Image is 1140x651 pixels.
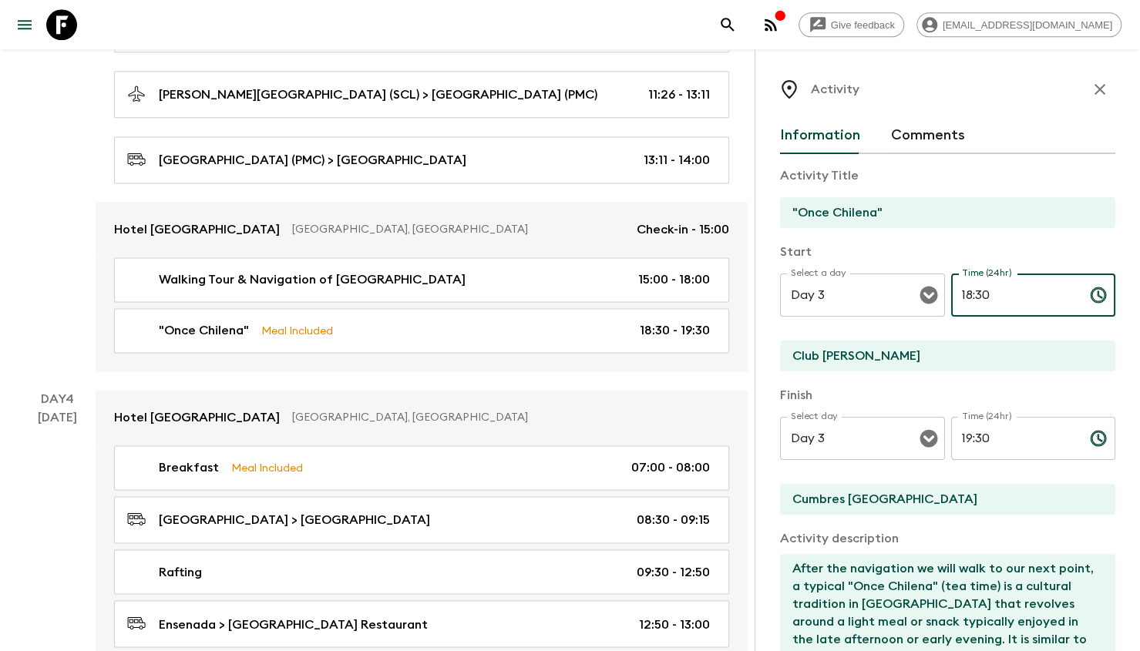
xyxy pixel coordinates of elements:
[114,549,729,594] a: Rafting09:30 - 12:50
[640,321,710,340] p: 18:30 - 19:30
[114,308,729,353] a: "Once Chilena"Meal Included18:30 - 19:30
[648,86,710,104] p: 11:26 - 13:11
[638,270,710,289] p: 15:00 - 18:00
[96,390,748,445] a: Hotel [GEOGRAPHIC_DATA][GEOGRAPHIC_DATA], [GEOGRAPHIC_DATA]
[780,484,1103,515] input: End Location (leave blank if same as Start)
[780,166,1115,185] p: Activity Title
[9,9,40,40] button: menu
[292,222,624,237] p: [GEOGRAPHIC_DATA], [GEOGRAPHIC_DATA]
[780,341,1103,371] input: Start Location
[114,445,729,490] a: BreakfastMeal Included07:00 - 08:00
[159,562,202,581] p: Rafting
[791,410,838,423] label: Select day
[114,71,729,118] a: [PERSON_NAME][GEOGRAPHIC_DATA] (SCL) > [GEOGRAPHIC_DATA] (PMC)11:26 - 13:11
[159,321,249,340] p: "Once Chilena"
[951,273,1078,317] input: hh:mm
[637,511,710,529] p: 08:30 - 09:15
[114,257,729,302] a: Walking Tour & Navigation of [GEOGRAPHIC_DATA]15:00 - 18:00
[644,151,710,169] p: 13:11 - 14:00
[811,80,859,99] p: Activity
[114,496,729,543] a: [GEOGRAPHIC_DATA] > [GEOGRAPHIC_DATA]08:30 - 09:15
[292,410,717,425] p: [GEOGRAPHIC_DATA], [GEOGRAPHIC_DATA]
[159,151,466,169] p: [GEOGRAPHIC_DATA] (PMC) > [GEOGRAPHIC_DATA]
[114,408,280,427] p: Hotel [GEOGRAPHIC_DATA]
[918,284,940,306] button: Open
[114,600,729,647] a: Ensenada > [GEOGRAPHIC_DATA] Restaurant12:50 - 13:00
[159,615,428,633] p: Ensenada > [GEOGRAPHIC_DATA] Restaurant
[159,511,430,529] p: [GEOGRAPHIC_DATA] > [GEOGRAPHIC_DATA]
[159,86,597,104] p: [PERSON_NAME][GEOGRAPHIC_DATA] (SCL) > [GEOGRAPHIC_DATA] (PMC)
[934,19,1121,31] span: [EMAIL_ADDRESS][DOMAIN_NAME]
[159,270,466,289] p: Walking Tour & Navigation of [GEOGRAPHIC_DATA]
[1083,280,1114,310] button: Choose time, selected time is 6:30 PM
[780,197,1103,228] input: E.g Hozuagawa boat tour
[231,459,303,476] p: Meal Included
[918,428,940,449] button: Open
[962,267,1012,280] label: Time (24hr)
[780,529,1115,548] p: Activity description
[799,12,904,37] a: Give feedback
[18,390,96,408] p: Day 4
[891,117,965,154] button: Comments
[712,9,743,40] button: search adventures
[780,386,1115,404] p: Finish
[114,136,729,183] a: [GEOGRAPHIC_DATA] (PMC) > [GEOGRAPHIC_DATA]13:11 - 14:00
[96,202,748,257] a: Hotel [GEOGRAPHIC_DATA][GEOGRAPHIC_DATA], [GEOGRAPHIC_DATA]Check-in - 15:00
[631,458,710,477] p: 07:00 - 08:00
[261,322,333,339] p: Meal Included
[780,243,1115,261] p: Start
[159,458,219,477] p: Breakfast
[637,220,729,239] p: Check-in - 15:00
[639,615,710,633] p: 12:50 - 13:00
[637,562,710,581] p: 09:30 - 12:50
[791,267,846,280] label: Select a day
[962,410,1012,423] label: Time (24hr)
[951,417,1078,460] input: hh:mm
[1083,423,1114,454] button: Choose time, selected time is 7:30 PM
[916,12,1122,37] div: [EMAIL_ADDRESS][DOMAIN_NAME]
[114,220,280,239] p: Hotel [GEOGRAPHIC_DATA]
[780,117,860,154] button: Information
[822,19,903,31] span: Give feedback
